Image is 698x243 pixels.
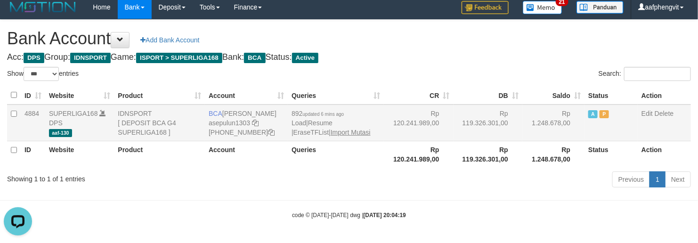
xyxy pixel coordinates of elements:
th: Rp 119.326.301,00 [454,141,522,168]
a: SUPERLIGA168 [49,110,98,117]
a: Delete [655,110,674,117]
span: BCA [209,110,222,117]
a: 1 [649,171,666,187]
th: Queries: activate to sort column ascending [288,86,384,105]
div: Showing 1 to 1 of 1 entries [7,170,284,184]
th: DB: activate to sort column ascending [454,86,522,105]
td: Rp 1.248.678,00 [522,105,584,141]
th: Account: activate to sort column ascending [205,86,288,105]
a: Add Bank Account [134,32,205,48]
label: Show entries [7,67,79,81]
small: code © [DATE]-[DATE] dwg | [292,212,406,219]
span: Active [292,53,319,63]
td: DPS [45,105,114,141]
th: Website [45,141,114,168]
a: Copy asepulun1303 to clipboard [252,119,259,127]
img: panduan.png [576,1,624,14]
th: ID: activate to sort column ascending [21,86,45,105]
th: Product: activate to sort column ascending [114,86,205,105]
img: Feedback.jpg [462,1,509,14]
td: Rp 119.326.301,00 [454,105,522,141]
span: aaf-130 [49,129,72,137]
input: Search: [624,67,691,81]
th: Website: activate to sort column ascending [45,86,114,105]
span: IDNSPORT [70,53,111,63]
h4: Acc: Group: Game: Bank: Status: [7,53,691,62]
th: Rp 1.248.678,00 [522,141,584,168]
span: Active [588,110,598,118]
a: EraseTFList [293,129,329,136]
th: Status [584,86,638,105]
label: Search: [599,67,691,81]
td: 4884 [21,105,45,141]
span: updated 6 mins ago [303,112,344,117]
th: ID [21,141,45,168]
th: Rp 120.241.989,00 [384,141,453,168]
span: ISPORT > SUPERLIGA168 [136,53,222,63]
span: Paused [600,110,609,118]
th: Action [638,86,691,105]
img: Button%20Memo.svg [523,1,562,14]
a: Edit [641,110,653,117]
th: Product [114,141,205,168]
th: CR: activate to sort column ascending [384,86,453,105]
h1: Bank Account [7,29,691,48]
button: Open LiveChat chat widget [4,4,32,32]
td: IDNSPORT [ DEPOSIT BCA G4 SUPERLIGA168 ] [114,105,205,141]
a: Load [292,119,306,127]
span: BCA [244,53,265,63]
a: Resume [308,119,333,127]
a: Next [665,171,691,187]
th: Queries [288,141,384,168]
span: | | | [292,110,371,136]
strong: [DATE] 20:04:19 [364,212,406,219]
a: Previous [612,171,650,187]
td: [PERSON_NAME] [PHONE_NUMBER] [205,105,288,141]
th: Saldo: activate to sort column ascending [522,86,584,105]
th: Action [638,141,691,168]
a: Import Mutasi [331,129,371,136]
th: Status [584,141,638,168]
span: 892 [292,110,344,117]
a: Copy 4062281875 to clipboard [268,129,275,136]
span: DPS [24,53,44,63]
a: asepulun1303 [209,119,250,127]
th: Account [205,141,288,168]
select: Showentries [24,67,59,81]
td: Rp 120.241.989,00 [384,105,453,141]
